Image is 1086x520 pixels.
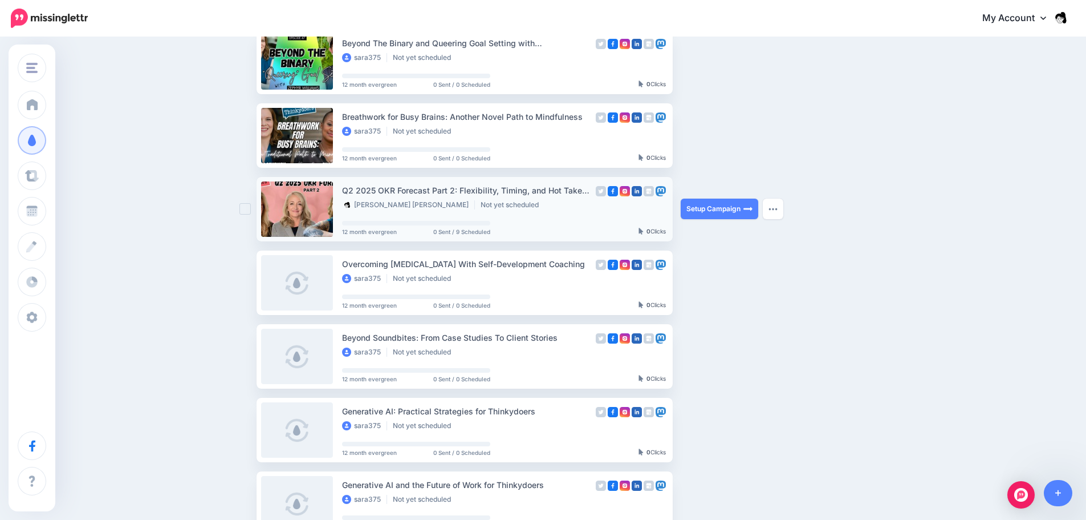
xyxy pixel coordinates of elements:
img: google_business-grey-square.png [644,481,654,491]
div: Beyond Soundbites: From Case Studies To Client Stories [342,331,592,344]
li: [PERSON_NAME] [PERSON_NAME] [342,200,475,209]
img: mastodon-square.png [656,186,666,196]
div: Clicks [638,155,666,162]
img: Missinglettr [11,9,88,28]
li: sara375 [342,274,387,283]
div: Generative AI and the Future of Work for Thinkydoers [342,478,592,491]
span: 0 Sent / 0 Scheduled [433,155,490,161]
span: 12 month evergreen [342,376,397,382]
img: google_business-grey-square.png [644,112,654,123]
img: facebook-square.png [608,333,618,344]
img: linkedin-square.png [632,112,642,123]
li: Not yet scheduled [393,348,457,357]
img: linkedin-square.png [632,186,642,196]
li: Not yet scheduled [393,495,457,504]
span: 0 Sent / 0 Scheduled [433,450,490,455]
img: linkedin-square.png [632,39,642,49]
img: google_business-grey-square.png [644,260,654,270]
img: mastodon-square.png [656,39,666,49]
img: pointer-grey-darker.png [638,301,644,308]
img: facebook-square.png [608,260,618,270]
img: arrow-long-right-white.png [743,204,753,213]
div: Generative AI: Practical Strategies for Thinkydoers [342,405,592,418]
img: twitter-grey-square.png [596,112,606,123]
li: Not yet scheduled [393,274,457,283]
img: google_business-grey-square.png [644,186,654,196]
div: Open Intercom Messenger [1007,481,1035,509]
img: google_business-grey-square.png [644,333,654,344]
img: twitter-grey-square.png [596,481,606,491]
img: twitter-grey-square.png [596,186,606,196]
span: 12 month evergreen [342,155,397,161]
img: facebook-square.png [608,39,618,49]
div: Clicks [638,449,666,456]
img: pointer-grey-darker.png [638,449,644,455]
img: pointer-grey-darker.png [638,228,644,235]
img: instagram-square.png [620,112,630,123]
span: 0 Sent / 0 Scheduled [433,376,490,382]
img: facebook-square.png [608,112,618,123]
div: Clicks [638,302,666,309]
img: facebook-square.png [608,481,618,491]
div: Overcoming [MEDICAL_DATA] With Self-Development Coaching [342,257,592,271]
img: linkedin-square.png [632,407,642,417]
img: pointer-grey-darker.png [638,375,644,382]
li: Not yet scheduled [481,200,544,209]
span: 12 month evergreen [342,450,397,455]
b: 0 [646,375,650,382]
img: facebook-square.png [608,407,618,417]
span: 0 Sent / 0 Scheduled [433,82,490,87]
img: twitter-grey-square.png [596,260,606,270]
li: Not yet scheduled [393,127,457,136]
div: Clicks [638,228,666,235]
span: 0 Sent / 0 Scheduled [433,303,490,308]
img: linkedin-square.png [632,333,642,344]
img: instagram-square.png [620,39,630,49]
span: 12 month evergreen [342,303,397,308]
span: 0 Sent / 9 Scheduled [433,229,490,235]
b: 0 [646,301,650,308]
span: 12 month evergreen [342,82,397,87]
img: instagram-square.png [620,260,630,270]
img: twitter-grey-square.png [596,39,606,49]
img: mastodon-square.png [656,333,666,344]
img: mastodon-square.png [656,407,666,417]
a: My Account [971,5,1069,33]
li: sara375 [342,348,387,357]
img: instagram-square.png [620,186,630,196]
img: instagram-square.png [620,333,630,344]
b: 0 [646,80,650,87]
b: 0 [646,449,650,455]
li: sara375 [342,495,387,504]
b: 0 [646,154,650,161]
li: sara375 [342,53,387,62]
img: twitter-grey-square.png [596,333,606,344]
li: sara375 [342,127,387,136]
img: instagram-square.png [620,407,630,417]
img: linkedin-square.png [632,260,642,270]
li: Not yet scheduled [393,53,457,62]
img: facebook-square.png [608,186,618,196]
img: google_business-grey-square.png [644,39,654,49]
div: Q2 2025 OKR Forecast Part 2: Flexibility, Timing, and Hot Takes with Three Trusted OKR Experts [342,184,592,197]
img: mastodon-square.png [656,112,666,123]
img: twitter-grey-square.png [596,407,606,417]
div: Clicks [638,376,666,382]
a: Setup Campaign [681,199,758,219]
img: google_business-grey-square.png [644,407,654,417]
img: pointer-grey-darker.png [638,154,644,161]
div: Breathwork for Busy Brains: Another Novel Path to Mindfulness [342,110,592,123]
img: mastodon-square.png [656,481,666,491]
img: menu.png [26,63,38,73]
div: Clicks [638,81,666,88]
div: Beyond The Binary and Queering Goal Setting with [PERSON_NAME] [342,37,592,50]
img: pointer-grey-darker.png [638,80,644,87]
b: 0 [646,228,650,235]
img: dots.png [768,207,778,211]
img: mastodon-square.png [656,260,666,270]
img: instagram-square.png [620,481,630,491]
li: Not yet scheduled [393,421,457,430]
li: sara375 [342,421,387,430]
img: linkedin-square.png [632,481,642,491]
span: 12 month evergreen [342,229,397,235]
